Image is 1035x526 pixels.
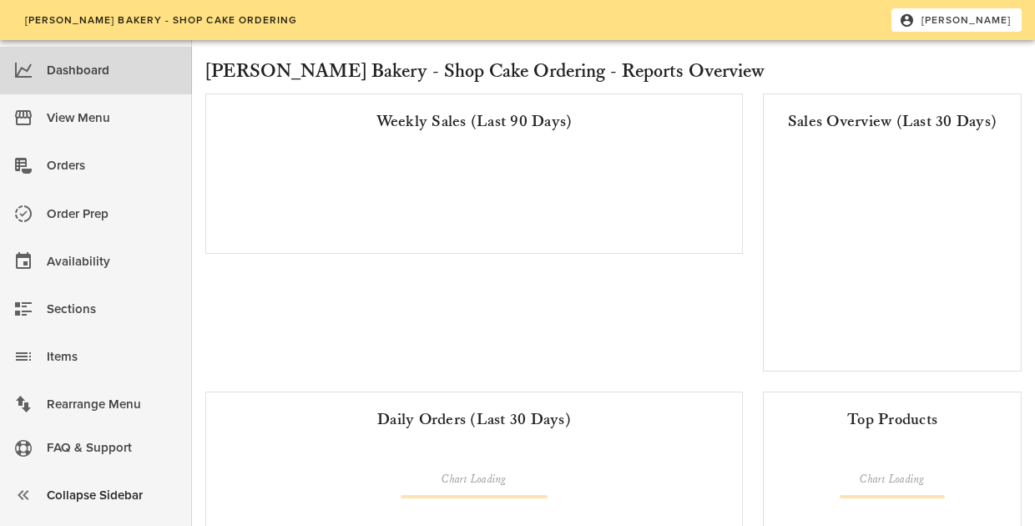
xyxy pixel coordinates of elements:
div: View Menu [47,104,179,132]
div: Sales Overview (Last 30 Days) [777,108,1007,134]
div: Chart Loading [840,472,945,488]
div: Availability [47,248,179,276]
div: Sections [47,296,179,323]
div: Items [47,343,179,371]
div: Weekly Sales (Last 90 Days) [220,108,729,134]
button: [PERSON_NAME] [891,8,1022,32]
div: Chart Loading [401,472,548,488]
div: Dashboard [47,57,179,84]
div: Order Prep [47,200,179,228]
div: Collapse Sidebar [47,482,179,509]
div: FAQ & Support [47,434,179,462]
a: [PERSON_NAME] Bakery - Shop Cake Ordering [13,8,308,32]
h2: [PERSON_NAME] Bakery - Shop Cake Ordering - Reports Overview [205,57,1022,87]
div: Top Products [777,406,1007,432]
span: [PERSON_NAME] Bakery - Shop Cake Ordering [23,14,297,26]
div: Daily Orders (Last 30 Days) [220,406,729,432]
div: Rearrange Menu [47,391,179,418]
div: Orders [47,152,179,180]
span: [PERSON_NAME] [902,13,1012,28]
